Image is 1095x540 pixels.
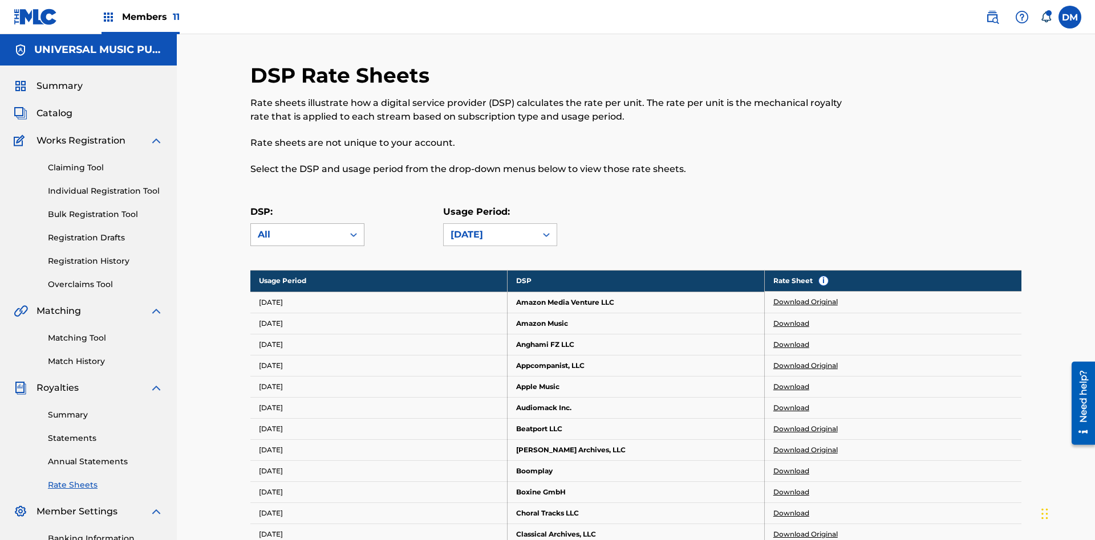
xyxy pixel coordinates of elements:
a: Claiming Tool [48,162,163,174]
td: Audiomack Inc. [508,397,765,418]
a: Rate Sheets [48,479,163,491]
span: Catalog [36,107,72,120]
h5: UNIVERSAL MUSIC PUB GROUP [34,43,163,56]
a: Bulk Registration Tool [48,208,163,220]
img: expand [149,505,163,518]
td: [DATE] [250,397,508,418]
span: Member Settings [36,505,117,518]
img: help [1015,10,1029,24]
img: Catalog [14,107,27,120]
td: [DATE] [250,355,508,376]
a: Download [773,466,809,476]
div: Drag [1041,497,1048,531]
label: Usage Period: [443,206,510,217]
a: Download Original [773,297,838,307]
span: i [819,276,828,285]
a: Download Original [773,445,838,455]
span: Royalties [36,381,79,395]
td: [DATE] [250,376,508,397]
td: Beatport LLC [508,418,765,439]
div: All [258,228,336,242]
a: Download Original [773,361,838,371]
a: Annual Statements [48,456,163,468]
img: Member Settings [14,505,27,518]
a: Statements [48,432,163,444]
p: Rate sheets are not unique to your account. [250,136,844,150]
td: Boomplay [508,460,765,481]
img: search [985,10,999,24]
a: CatalogCatalog [14,107,72,120]
td: Amazon Media Venture LLC [508,292,765,313]
td: [DATE] [250,502,508,523]
a: Download [773,318,809,329]
td: [DATE] [250,460,508,481]
span: Matching [36,304,81,318]
img: Accounts [14,43,27,57]
div: User Menu [1058,6,1081,28]
a: Download [773,339,809,350]
img: Summary [14,79,27,93]
td: Boxine GmbH [508,481,765,502]
a: Matching Tool [48,332,163,344]
div: Notifications [1040,11,1052,23]
th: DSP [508,270,765,292]
a: Download Original [773,424,838,434]
a: Download [773,508,809,518]
a: Overclaims Tool [48,279,163,291]
img: Works Registration [14,134,29,148]
td: [DATE] [250,418,508,439]
img: Top Rightsholders [102,10,115,24]
label: DSP: [250,206,273,217]
td: [DATE] [250,313,508,334]
a: Download [773,382,809,392]
a: Download Original [773,529,838,539]
a: Summary [48,409,163,421]
td: Apple Music [508,376,765,397]
div: Help [1011,6,1033,28]
a: Match History [48,355,163,367]
span: 11 [173,11,180,22]
img: Matching [14,304,28,318]
a: Download [773,487,809,497]
h2: DSP Rate Sheets [250,63,435,88]
span: Members [122,10,180,23]
td: Anghami FZ LLC [508,334,765,355]
img: expand [149,304,163,318]
td: [DATE] [250,481,508,502]
p: Select the DSP and usage period from the drop-down menus below to view those rate sheets. [250,162,844,176]
td: Appcompanist, LLC [508,355,765,376]
th: Rate Sheet [765,270,1021,292]
a: Registration History [48,255,163,267]
img: MLC Logo [14,9,58,25]
div: [DATE] [451,228,529,242]
a: Public Search [981,6,1004,28]
span: Works Registration [36,134,125,148]
img: expand [149,134,163,148]
td: [DATE] [250,439,508,460]
iframe: Resource Center [1063,357,1095,451]
th: Usage Period [250,270,508,292]
a: Registration Drafts [48,232,163,244]
td: Choral Tracks LLC [508,502,765,523]
img: expand [149,381,163,395]
td: [DATE] [250,292,508,313]
span: Summary [36,79,83,93]
td: Amazon Music [508,313,765,334]
a: SummarySummary [14,79,83,93]
td: [PERSON_NAME] Archives, LLC [508,439,765,460]
iframe: Chat Widget [1038,485,1095,540]
img: Royalties [14,381,27,395]
a: Download [773,403,809,413]
a: Individual Registration Tool [48,185,163,197]
td: [DATE] [250,334,508,355]
p: Rate sheets illustrate how a digital service provider (DSP) calculates the rate per unit. The rat... [250,96,844,124]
